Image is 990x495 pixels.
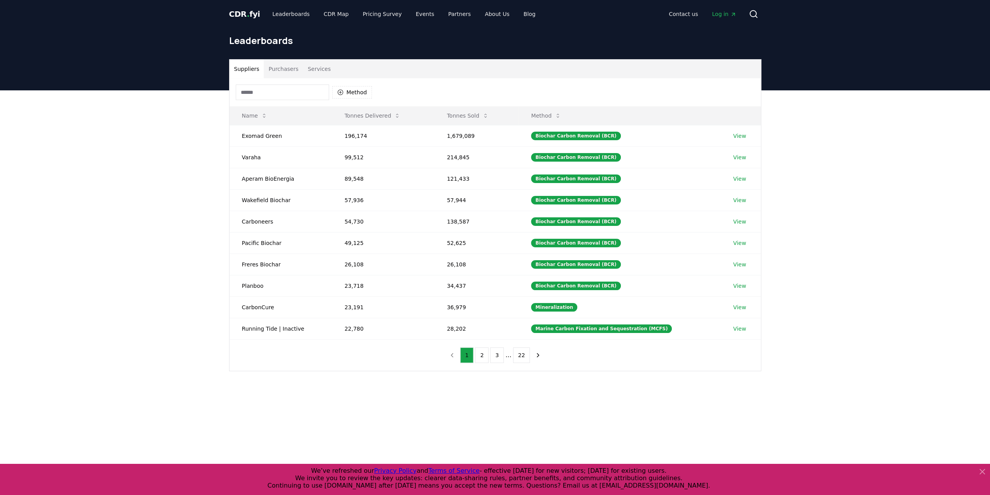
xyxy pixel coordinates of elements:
[229,34,761,47] h1: Leaderboards
[229,9,260,19] a: CDR.fyi
[317,7,355,21] a: CDR Map
[435,168,519,189] td: 121,433
[230,318,332,339] td: Running Tide | Inactive
[230,189,332,211] td: Wakefield Biochar
[230,125,332,146] td: Exomad Green
[266,7,541,21] nav: Main
[435,211,519,232] td: 138,587
[303,60,335,78] button: Services
[733,239,746,247] a: View
[525,108,567,123] button: Method
[332,232,435,254] td: 49,125
[338,108,407,123] button: Tonnes Delivered
[733,196,746,204] a: View
[531,303,577,312] div: Mineralization
[264,60,303,78] button: Purchasers
[531,196,620,204] div: Biochar Carbon Removal (BCR)
[230,60,264,78] button: Suppliers
[460,347,474,363] button: 1
[505,351,511,360] li: ...
[230,232,332,254] td: Pacific Biochar
[230,275,332,296] td: Planboo
[733,153,746,161] a: View
[475,347,489,363] button: 2
[229,9,260,19] span: CDR fyi
[662,7,742,21] nav: Main
[531,174,620,183] div: Biochar Carbon Removal (BCR)
[531,217,620,226] div: Biochar Carbon Removal (BCR)
[531,153,620,162] div: Biochar Carbon Removal (BCR)
[513,347,530,363] button: 22
[332,168,435,189] td: 89,548
[332,275,435,296] td: 23,718
[332,125,435,146] td: 196,174
[441,108,495,123] button: Tonnes Sold
[435,254,519,275] td: 26,108
[733,282,746,290] a: View
[733,132,746,140] a: View
[435,146,519,168] td: 214,845
[435,232,519,254] td: 52,625
[442,7,477,21] a: Partners
[356,7,408,21] a: Pricing Survey
[517,7,542,21] a: Blog
[247,9,249,19] span: .
[733,325,746,333] a: View
[733,303,746,311] a: View
[490,347,504,363] button: 3
[435,125,519,146] td: 1,679,089
[733,175,746,183] a: View
[332,296,435,318] td: 23,191
[332,86,372,99] button: Method
[706,7,742,21] a: Log in
[435,189,519,211] td: 57,944
[531,282,620,290] div: Biochar Carbon Removal (BCR)
[332,211,435,232] td: 54,730
[332,146,435,168] td: 99,512
[733,261,746,268] a: View
[230,254,332,275] td: Freres Biochar
[230,211,332,232] td: Carboneers
[531,347,545,363] button: next page
[531,239,620,247] div: Biochar Carbon Removal (BCR)
[236,108,273,123] button: Name
[435,318,519,339] td: 28,202
[332,254,435,275] td: 26,108
[410,7,440,21] a: Events
[662,7,704,21] a: Contact us
[435,296,519,318] td: 36,979
[435,275,519,296] td: 34,437
[230,296,332,318] td: CarbonCure
[230,146,332,168] td: Varaha
[531,260,620,269] div: Biochar Carbon Removal (BCR)
[478,7,515,21] a: About Us
[230,168,332,189] td: Aperam BioEnergia
[712,10,736,18] span: Log in
[531,324,672,333] div: Marine Carbon Fixation and Sequestration (MCFS)
[266,7,316,21] a: Leaderboards
[332,318,435,339] td: 22,780
[531,132,620,140] div: Biochar Carbon Removal (BCR)
[733,218,746,225] a: View
[332,189,435,211] td: 57,936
